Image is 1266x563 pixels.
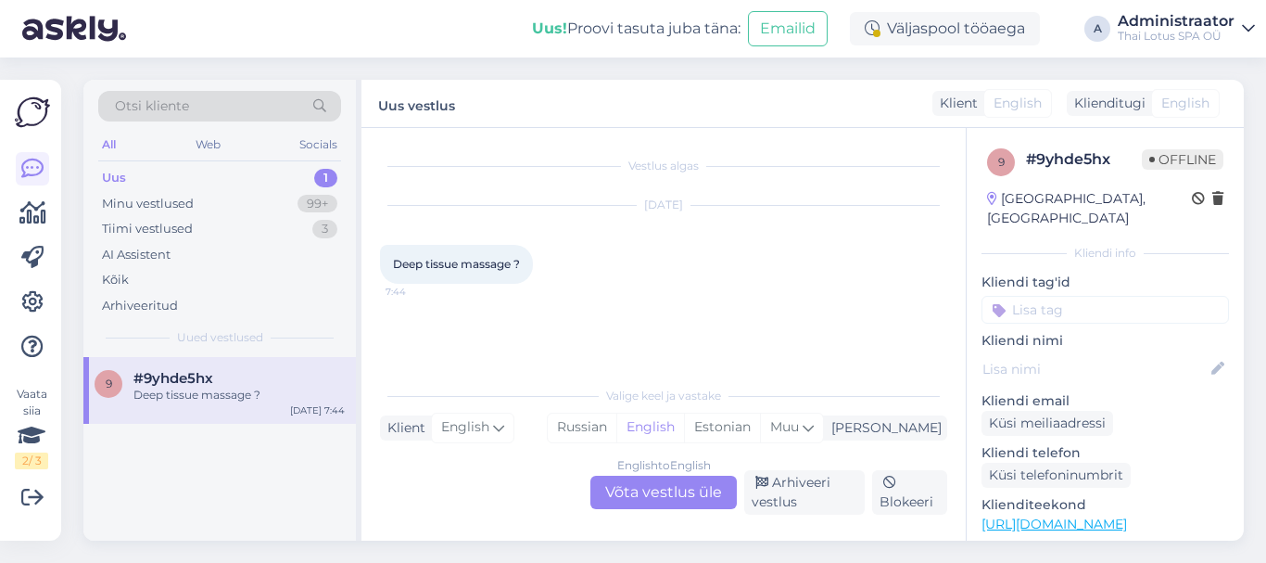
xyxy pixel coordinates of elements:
div: Deep tissue massage ? [133,387,345,403]
div: Thai Lotus SPA OÜ [1118,29,1234,44]
div: 1 [314,169,337,187]
span: Deep tissue massage ? [393,257,520,271]
a: [URL][DOMAIN_NAME] [981,516,1127,532]
span: Muu [770,418,799,435]
input: Lisa tag [981,296,1229,324]
div: A [1084,16,1110,42]
span: 9 [998,155,1005,169]
div: Socials [296,133,341,157]
div: 2 / 3 [15,453,48,469]
div: [DATE] [380,197,947,213]
p: Kliendi nimi [981,331,1229,351]
div: Klienditugi [1067,94,1146,113]
div: English to English [617,457,711,474]
div: Võta vestlus üle [590,476,737,509]
div: [GEOGRAPHIC_DATA], [GEOGRAPHIC_DATA] [987,189,1192,228]
div: Küsi meiliaadressi [981,411,1113,436]
p: Kliendi telefon [981,443,1229,463]
p: Vaata edasi ... [981,540,1229,557]
span: 7:44 [386,285,455,299]
div: Minu vestlused [102,195,194,213]
div: Blokeeri [872,470,947,515]
button: Emailid [748,11,828,46]
div: Klient [380,418,425,438]
img: Askly Logo [15,95,50,130]
div: Arhiveeri vestlus [744,470,865,515]
div: Proovi tasuta juba täna: [532,18,741,40]
div: Klient [932,94,978,113]
input: Lisa nimi [982,359,1208,379]
div: Web [192,133,224,157]
div: Vaata siia [15,386,48,469]
div: [PERSON_NAME] [824,418,942,438]
p: Klienditeekond [981,495,1229,515]
span: English [994,94,1042,113]
div: Kõik [102,271,129,289]
span: Offline [1142,149,1223,170]
div: Russian [548,414,616,441]
div: 3 [312,220,337,238]
div: # 9yhde5hx [1026,148,1142,171]
div: 99+ [298,195,337,213]
div: Administraator [1118,14,1234,29]
div: Arhiveeritud [102,297,178,315]
div: Küsi telefoninumbrit [981,463,1131,488]
div: Valige keel ja vastake [380,388,947,404]
label: Uus vestlus [378,91,455,116]
span: #9yhde5hx [133,370,213,387]
div: Väljaspool tööaega [850,12,1040,45]
span: 9 [106,377,112,390]
div: Estonian [684,414,760,441]
span: English [1161,94,1209,113]
div: AI Assistent [102,246,171,264]
p: Kliendi tag'id [981,273,1229,292]
div: Kliendi info [981,245,1229,262]
div: [DATE] 7:44 [290,403,345,417]
div: Tiimi vestlused [102,220,193,238]
span: Otsi kliente [115,96,189,116]
span: English [441,417,489,438]
div: Vestlus algas [380,158,947,174]
div: All [98,133,120,157]
div: Uus [102,169,126,187]
div: English [616,414,684,441]
a: AdministraatorThai Lotus SPA OÜ [1118,14,1255,44]
b: Uus! [532,19,567,37]
span: Uued vestlused [177,329,263,346]
p: Kliendi email [981,391,1229,411]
